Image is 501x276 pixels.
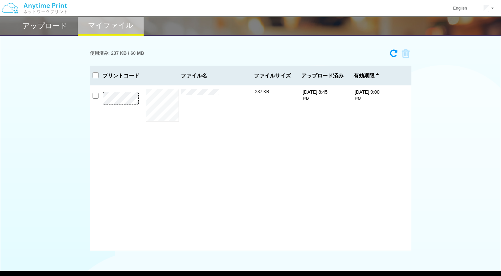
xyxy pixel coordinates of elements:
span: アップロード済み [301,73,344,79]
span: 237 KB [255,89,269,94]
h3: プリントコード [98,73,144,79]
span: ファイル名 [181,73,251,79]
p: [DATE] 8:45 PM [303,89,328,102]
h2: マイファイル [88,21,133,29]
h2: アップロード [22,22,68,30]
p: [DATE] 9:00 PM [355,89,380,102]
span: 有効期限 [353,73,379,79]
h3: 使用済み: 237 KB / 60 MB [90,51,144,56]
span: ファイルサイズ [254,73,292,79]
